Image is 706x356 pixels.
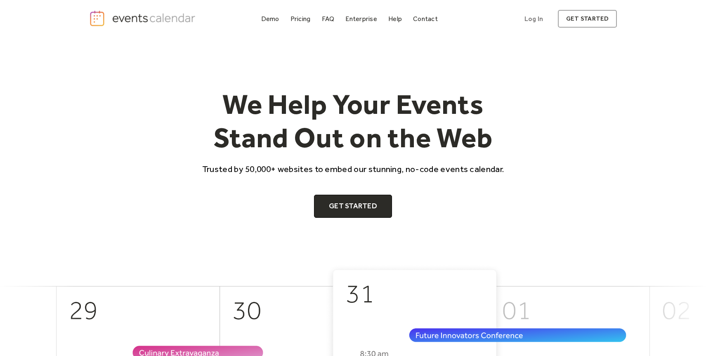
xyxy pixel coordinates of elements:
[319,13,338,24] a: FAQ
[345,17,377,21] div: Enterprise
[410,13,441,24] a: Contact
[195,163,512,175] p: Trusted by 50,000+ websites to embed our stunning, no-code events calendar.
[290,17,311,21] div: Pricing
[558,10,617,28] a: get started
[314,195,392,218] a: Get Started
[385,13,405,24] a: Help
[322,17,335,21] div: FAQ
[261,17,279,21] div: Demo
[258,13,283,24] a: Demo
[195,87,512,155] h1: We Help Your Events Stand Out on the Web
[89,10,198,27] a: home
[287,13,314,24] a: Pricing
[388,17,402,21] div: Help
[413,17,438,21] div: Contact
[516,10,551,28] a: Log In
[342,13,380,24] a: Enterprise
